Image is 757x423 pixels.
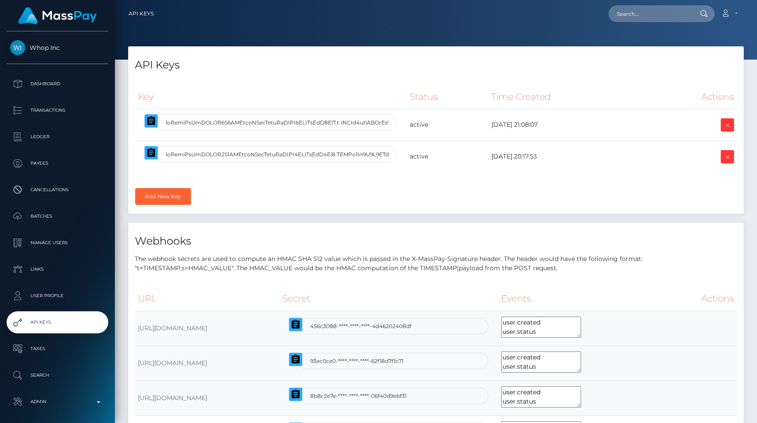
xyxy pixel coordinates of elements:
[135,254,737,273] p: The webhook secrets are used to compute an HMAC SHA 512 value which is passed in the X-MassPay-Si...
[10,104,105,117] p: Transactions
[498,287,663,311] th: Events
[407,141,488,173] td: active
[501,317,581,338] textarea: user.created user.status payout.created payout.status load.created load.status load.reversed spen...
[10,395,105,408] p: Admin
[501,351,581,373] textarea: user.created user.status payout.created payout.status load.created load.status load.reversed spen...
[7,232,108,254] a: Manage Users
[7,152,108,174] a: Payees
[7,99,108,121] a: Transactions
[7,73,108,95] a: Dashboard
[7,205,108,227] a: Batches
[501,386,581,408] textarea: user.created user.status payout.created payout.status load.created load.status load.reversed spen...
[135,234,737,249] h4: Webhooks
[7,338,108,360] a: Taxes
[10,342,105,355] p: Taxes
[609,5,692,22] input: Search...
[10,157,105,170] p: Payees
[488,141,645,173] td: [DATE] 20:17:53
[135,57,737,73] h4: API Keys
[10,77,105,91] p: Dashboard
[10,369,105,382] p: Search
[135,381,279,415] td: [URL][DOMAIN_NAME]
[7,391,108,413] a: Admin
[10,316,105,329] p: API Keys
[10,183,105,196] p: Cancellations
[135,311,279,346] td: [URL][DOMAIN_NAME]
[10,40,25,55] img: Whop Inc
[7,311,108,333] a: API Keys
[135,188,191,205] a: Add New Key
[135,346,279,381] td: [URL][DOMAIN_NAME]
[7,364,108,386] a: Search
[488,109,645,141] td: [DATE] 21:08:07
[407,85,488,109] th: Status
[10,289,105,302] p: User Profile
[135,85,407,109] th: Key
[18,7,97,24] img: MassPay Logo
[7,258,108,280] a: Links
[7,44,108,52] span: Whop Inc
[10,130,105,144] p: Ledger
[10,210,105,223] p: Batches
[488,85,645,109] th: Time Created
[129,4,154,23] a: API Keys
[407,109,488,141] td: active
[7,179,108,201] a: Cancellations
[7,126,108,148] a: Ledger
[663,287,737,311] th: Actions
[10,263,105,276] p: Links
[10,236,105,249] p: Manage Users
[7,285,108,307] a: User Profile
[279,287,498,311] th: Secret
[135,287,279,311] th: URL
[645,85,737,109] th: Actions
